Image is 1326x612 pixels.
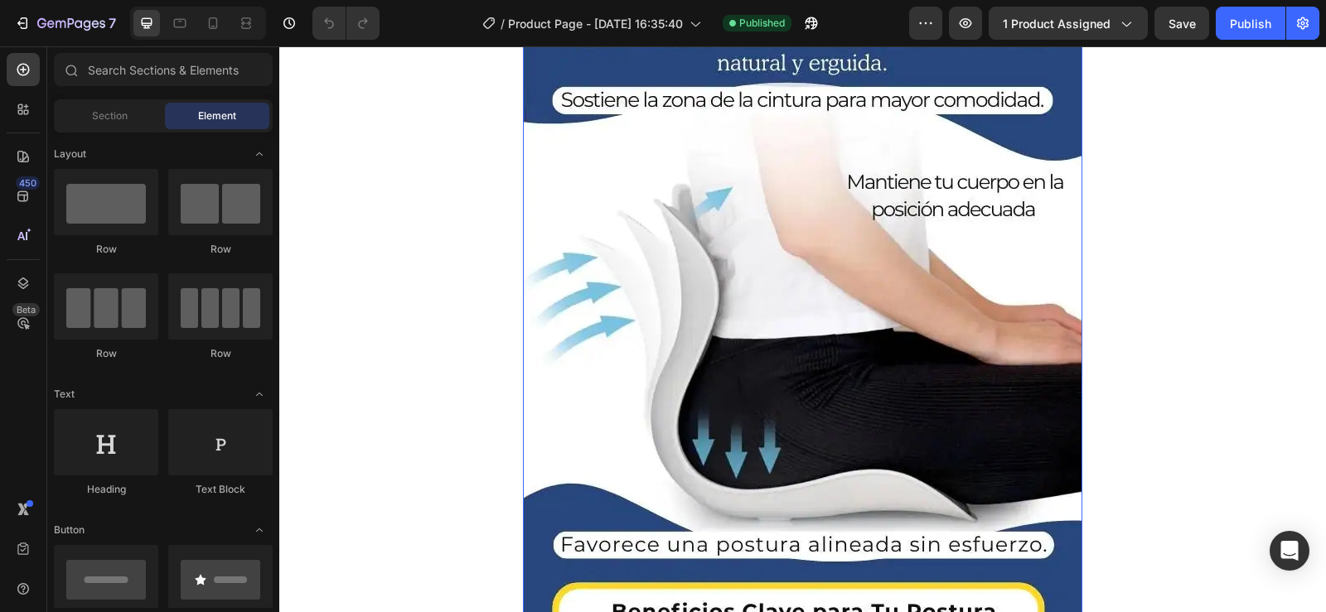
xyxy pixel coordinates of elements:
button: Publish [1216,7,1285,40]
p: 7 [109,13,116,33]
div: Heading [54,482,158,497]
div: Row [168,346,273,361]
span: Layout [54,147,86,161]
span: Toggle open [246,141,273,167]
div: Open Intercom Messenger [1270,531,1309,571]
div: Undo/Redo [312,7,380,40]
span: / [501,15,505,32]
div: Text Block [168,482,273,497]
span: Text [54,387,75,402]
span: Element [198,108,236,123]
span: Button [54,523,85,537]
span: 1 product assigned [1003,15,1111,32]
div: Row [54,242,158,257]
button: Save [1154,7,1209,40]
span: Published [739,16,785,31]
button: 7 [7,7,123,40]
div: Row [168,242,273,257]
div: Row [54,346,158,361]
span: Toggle open [246,381,273,407]
span: Section [92,108,128,123]
div: Publish [1230,15,1271,32]
div: Beta [12,303,40,316]
iframe: Design area [279,46,1326,612]
span: Save [1169,17,1196,31]
span: Product Page - [DATE] 16:35:40 [508,15,683,32]
input: Search Sections & Elements [54,53,273,86]
button: 1 product assigned [989,7,1148,40]
div: 450 [16,176,40,190]
span: Toggle open [246,517,273,543]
